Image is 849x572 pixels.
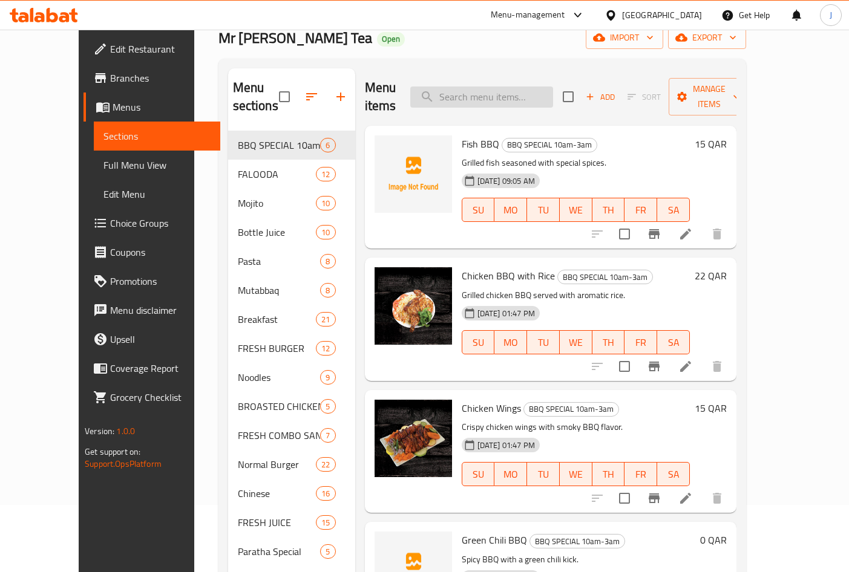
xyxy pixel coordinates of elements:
[473,440,540,451] span: [DATE] 01:47 PM
[375,400,452,477] img: Chicken Wings
[494,462,527,486] button: MO
[238,225,316,239] div: Bottle Juice
[560,198,592,222] button: WE
[113,100,211,114] span: Menus
[597,334,620,351] span: TH
[556,84,581,109] span: Select section
[494,330,527,354] button: MO
[110,71,211,85] span: Branches
[103,187,211,201] span: Edit Menu
[316,517,335,528] span: 15
[320,399,335,414] div: items
[228,189,355,218] div: Mojito10
[830,8,832,22] span: J
[238,457,316,472] span: Normal Burger
[365,79,396,115] h2: Menu items
[612,486,637,511] span: Select to update
[272,84,297,109] span: Select all sections
[238,196,316,210] span: Mojito
[529,534,625,548] div: BBQ SPECIAL 10am-3am
[467,466,490,483] span: SU
[565,466,588,483] span: WE
[467,201,490,219] span: SU
[491,8,565,22] div: Menu-management
[316,198,335,209] span: 10
[629,466,652,483] span: FR
[620,88,669,106] span: Select section first
[560,330,592,354] button: WE
[228,218,355,247] div: Bottle Juice10
[320,254,335,268] div: items
[612,354,637,379] span: Select to update
[462,267,555,285] span: Chicken BBQ with Rice
[499,334,522,351] span: MO
[233,79,279,115] h2: Menu sections
[532,466,555,483] span: TU
[84,325,220,354] a: Upsell
[678,491,693,505] a: Edit menu item
[316,312,335,327] div: items
[678,30,736,45] span: export
[110,390,211,405] span: Grocery Checklist
[297,82,326,111] span: Sort sections
[85,444,140,460] span: Get support on:
[669,78,750,115] button: Manage items
[462,288,690,303] p: Grilled chicken BBQ served with aromatic rice.
[238,283,321,297] div: Mutabbaq
[668,27,746,49] button: export
[94,151,220,180] a: Full Menu View
[532,201,555,219] span: TU
[321,256,335,267] span: 8
[624,198,657,222] button: FR
[377,34,405,44] span: Open
[238,544,321,559] div: Paratha Special
[321,372,335,383] span: 9
[238,138,321,152] span: BBQ SPECIAL 10am-3am
[228,334,355,363] div: FRESH BURGER12
[84,296,220,325] a: Menu disclaimer
[84,63,220,93] a: Branches
[320,283,335,297] div: items
[678,227,693,241] a: Edit menu item
[499,466,522,483] span: MO
[238,167,316,181] span: FALOODA
[84,267,220,296] a: Promotions
[316,459,335,470] span: 22
[84,383,220,412] a: Grocery Checklist
[84,93,220,122] a: Menus
[532,334,555,351] span: TU
[584,90,617,104] span: Add
[678,359,693,374] a: Edit menu item
[238,341,316,356] span: FRESH BURGER
[238,254,321,268] span: Pasta
[228,421,355,450] div: FRESH COMBO SANDWICH7
[103,158,211,172] span: Full Menu View
[228,305,355,334] div: Breakfast21
[326,82,355,111] button: Add section
[228,247,355,276] div: Pasta8
[410,86,553,108] input: search
[238,312,316,327] span: Breakfast
[320,428,335,443] div: items
[238,515,316,530] span: FRESH JUICE
[228,363,355,392] div: Noodles9
[320,370,335,385] div: items
[657,198,690,222] button: SA
[94,180,220,209] a: Edit Menu
[375,135,452,213] img: Fish BBQ
[678,82,740,112] span: Manage items
[581,88,620,106] span: Add item
[218,24,372,51] span: Mr [PERSON_NAME] Tea
[84,354,220,383] a: Coverage Report
[662,466,685,483] span: SA
[624,330,657,354] button: FR
[238,370,321,385] span: Noodles
[228,160,355,189] div: FALOODA12
[462,462,495,486] button: SU
[527,462,560,486] button: TU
